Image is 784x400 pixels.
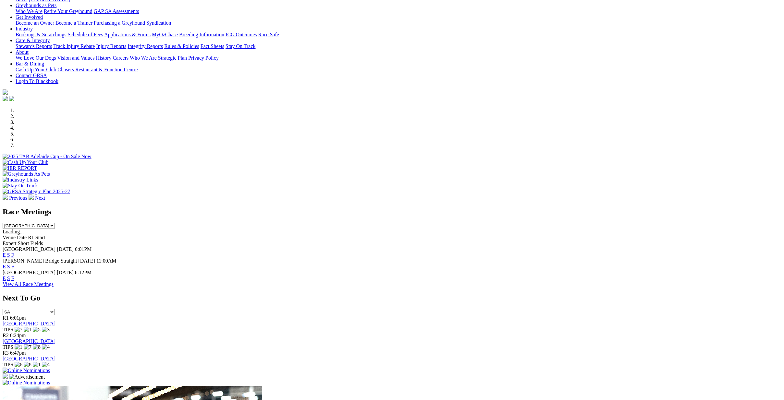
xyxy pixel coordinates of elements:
a: We Love Our Dogs [16,55,56,61]
a: E [3,264,6,269]
a: Bar & Dining [16,61,44,66]
h2: Next To Go [3,294,781,302]
h2: Race Meetings [3,207,781,216]
img: logo-grsa-white.png [3,89,8,95]
a: Strategic Plan [158,55,187,61]
img: chevron-right-pager-white.svg [29,194,34,200]
span: [DATE] [57,246,74,252]
img: Cash Up Your Club [3,159,48,165]
div: Greyhounds as Pets [16,8,781,14]
span: TIPS [3,344,13,350]
a: Applications & Forms [104,32,151,37]
span: Short [18,241,29,246]
a: Previous [3,195,29,201]
img: Advertisement [9,374,45,380]
span: Date [17,235,27,240]
a: [GEOGRAPHIC_DATA] [3,356,55,361]
div: About [16,55,781,61]
a: Careers [113,55,129,61]
a: Stewards Reports [16,43,52,49]
span: Expert [3,241,17,246]
span: R2 [3,333,9,338]
span: Loading... [3,229,24,234]
img: IER REPORT [3,165,37,171]
a: ICG Outcomes [226,32,257,37]
a: GAP SA Assessments [94,8,139,14]
span: 6:01PM [75,246,92,252]
span: Previous [9,195,27,201]
a: S [7,252,10,258]
a: Integrity Reports [128,43,163,49]
a: Bookings & Scratchings [16,32,66,37]
a: E [3,252,6,258]
a: Race Safe [258,32,279,37]
img: 1 [33,362,41,368]
span: Fields [30,241,43,246]
img: 7 [24,344,31,350]
span: Venue [3,235,16,240]
a: View All Race Meetings [3,281,54,287]
a: Become a Trainer [55,20,92,26]
img: chevron-left-pager-white.svg [3,194,8,200]
a: Greyhounds as Pets [16,3,56,8]
span: [DATE] [78,258,95,264]
a: Privacy Policy [188,55,219,61]
img: Stay On Track [3,183,38,189]
a: Become an Owner [16,20,54,26]
a: History [96,55,111,61]
img: facebook.svg [3,96,8,101]
img: 2025 TAB Adelaide Cup - On Sale Now [3,154,92,159]
span: Next [35,195,45,201]
a: F [11,276,14,281]
span: [GEOGRAPHIC_DATA] [3,270,55,275]
span: R1 Start [28,235,45,240]
a: MyOzChase [152,32,178,37]
img: 15187_Greyhounds_GreysPlayCentral_Resize_SA_WebsiteBanner_300x115_2025.jpg [3,373,8,379]
span: [PERSON_NAME] Bridge Straight [3,258,77,264]
a: F [11,252,14,258]
span: R3 [3,350,9,356]
span: TIPS [3,362,13,367]
a: Schedule of Fees [67,32,103,37]
a: Rules & Policies [164,43,199,49]
a: Track Injury Rebate [53,43,95,49]
a: Cash Up Your Club [16,67,56,72]
div: Industry [16,32,781,38]
a: Vision and Values [57,55,94,61]
img: 4 [42,362,50,368]
span: TIPS [3,327,13,332]
img: twitter.svg [9,96,14,101]
span: 6:01pm [10,315,26,321]
div: Bar & Dining [16,67,781,73]
img: Industry Links [3,177,38,183]
a: [GEOGRAPHIC_DATA] [3,338,55,344]
span: 6:47pm [10,350,26,356]
a: Fact Sheets [201,43,224,49]
span: [DATE] [57,270,74,275]
a: Login To Blackbook [16,78,58,84]
a: Stay On Track [226,43,255,49]
img: 1 [24,327,31,333]
a: Industry [16,26,33,31]
a: Syndication [146,20,171,26]
img: 7 [15,327,22,333]
a: Chasers Restaurant & Function Centre [57,67,138,72]
a: S [7,276,10,281]
img: 3 [42,327,50,333]
img: 1 [15,344,22,350]
img: Online Nominations [3,368,50,373]
span: [GEOGRAPHIC_DATA] [3,246,55,252]
span: 6:24pm [10,333,26,338]
a: Purchasing a Greyhound [94,20,145,26]
span: 6:12PM [75,270,92,275]
div: Care & Integrity [16,43,781,49]
img: Online Nominations [3,380,50,386]
a: About [16,49,29,55]
span: 11:00AM [96,258,116,264]
a: Care & Integrity [16,38,50,43]
a: Who We Are [130,55,157,61]
img: Greyhounds As Pets [3,171,50,177]
img: 8 [24,362,31,368]
div: Get Involved [16,20,781,26]
img: GRSA Strategic Plan 2025-27 [3,189,70,194]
